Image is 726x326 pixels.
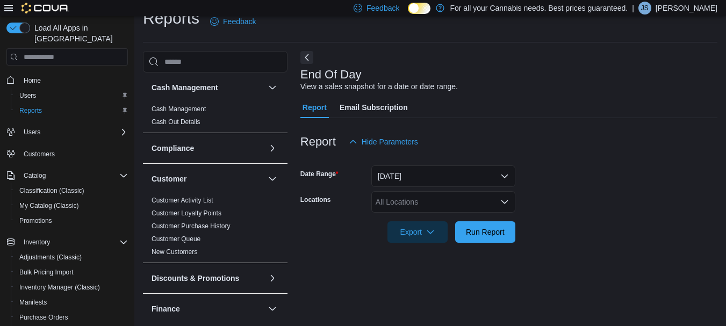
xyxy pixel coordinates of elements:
[366,3,399,13] span: Feedback
[641,2,649,15] span: JS
[2,168,132,183] button: Catalog
[152,173,186,184] h3: Customer
[152,196,213,205] span: Customer Activity List
[19,91,36,100] span: Users
[152,248,197,256] span: New Customers
[223,16,256,27] span: Feedback
[266,302,279,315] button: Finance
[19,313,68,322] span: Purchase Orders
[15,184,128,197] span: Classification (Classic)
[15,104,128,117] span: Reports
[15,199,83,212] a: My Catalog (Classic)
[2,235,132,250] button: Inventory
[19,201,79,210] span: My Catalog (Classic)
[152,143,194,154] h3: Compliance
[19,236,128,249] span: Inventory
[152,82,264,93] button: Cash Management
[152,105,206,113] a: Cash Management
[15,296,51,309] a: Manifests
[300,68,362,81] h3: End Of Day
[15,251,128,264] span: Adjustments (Classic)
[19,169,50,182] button: Catalog
[300,51,313,64] button: Next
[11,88,132,103] button: Users
[19,216,52,225] span: Promotions
[152,273,239,284] h3: Discounts & Promotions
[15,266,128,279] span: Bulk Pricing Import
[455,221,515,243] button: Run Report
[300,135,336,148] h3: Report
[19,74,45,87] a: Home
[24,171,46,180] span: Catalog
[152,143,264,154] button: Compliance
[656,2,717,15] p: [PERSON_NAME]
[152,173,264,184] button: Customer
[19,253,82,262] span: Adjustments (Classic)
[15,184,89,197] a: Classification (Classic)
[638,2,651,15] div: Jay Stewart
[152,197,213,204] a: Customer Activity List
[19,186,84,195] span: Classification (Classic)
[143,194,287,263] div: Customer
[266,172,279,185] button: Customer
[15,89,40,102] a: Users
[152,303,180,314] h3: Finance
[394,221,441,243] span: Export
[11,265,132,280] button: Bulk Pricing Import
[11,183,132,198] button: Classification (Classic)
[362,136,418,147] span: Hide Parameters
[15,266,78,279] a: Bulk Pricing Import
[300,195,331,204] label: Locations
[152,118,200,126] span: Cash Out Details
[15,251,86,264] a: Adjustments (Classic)
[632,2,634,15] p: |
[340,97,408,118] span: Email Subscription
[152,273,264,284] button: Discounts & Promotions
[19,106,42,115] span: Reports
[500,198,509,206] button: Open list of options
[408,3,430,14] input: Dark Mode
[152,82,218,93] h3: Cash Management
[152,235,200,243] span: Customer Queue
[152,209,221,218] span: Customer Loyalty Points
[303,97,327,118] span: Report
[15,214,56,227] a: Promotions
[152,303,264,314] button: Finance
[2,125,132,140] button: Users
[266,272,279,285] button: Discounts & Promotions
[24,76,41,85] span: Home
[11,213,132,228] button: Promotions
[143,103,287,133] div: Cash Management
[19,268,74,277] span: Bulk Pricing Import
[11,310,132,325] button: Purchase Orders
[300,81,458,92] div: View a sales snapshot for a date or date range.
[19,148,59,161] a: Customers
[24,128,40,136] span: Users
[2,146,132,162] button: Customers
[15,296,128,309] span: Manifests
[152,222,231,230] a: Customer Purchase History
[11,280,132,295] button: Inventory Manager (Classic)
[15,281,128,294] span: Inventory Manager (Classic)
[19,169,128,182] span: Catalog
[450,2,628,15] p: For all your Cannabis needs. Best prices guaranteed.
[15,199,128,212] span: My Catalog (Classic)
[11,250,132,265] button: Adjustments (Classic)
[30,23,128,44] span: Load All Apps in [GEOGRAPHIC_DATA]
[19,283,100,292] span: Inventory Manager (Classic)
[24,150,55,158] span: Customers
[15,281,104,294] a: Inventory Manager (Classic)
[19,236,54,249] button: Inventory
[11,103,132,118] button: Reports
[371,165,515,187] button: [DATE]
[11,198,132,213] button: My Catalog (Classic)
[15,311,73,324] a: Purchase Orders
[266,81,279,94] button: Cash Management
[466,227,505,237] span: Run Report
[11,295,132,310] button: Manifests
[19,126,45,139] button: Users
[15,104,46,117] a: Reports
